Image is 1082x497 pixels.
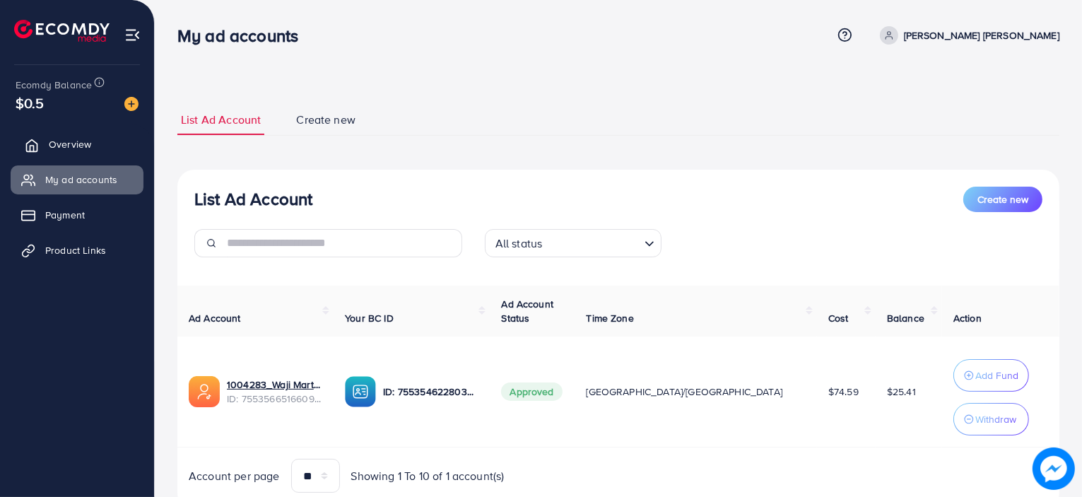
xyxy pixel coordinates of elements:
[953,403,1029,435] button: Withdraw
[977,192,1028,206] span: Create new
[45,208,85,222] span: Payment
[953,359,1029,392] button: Add Fund
[124,27,141,43] img: menu
[963,187,1042,212] button: Create new
[586,311,633,325] span: Time Zone
[975,367,1018,384] p: Add Fund
[189,311,241,325] span: Ad Account
[227,392,322,406] span: ID: 7553566516609056769
[887,385,916,399] span: $25.41
[11,236,143,264] a: Product Links
[177,25,310,46] h3: My ad accounts
[14,20,110,42] img: logo
[874,26,1059,45] a: [PERSON_NAME] [PERSON_NAME]
[49,137,91,151] span: Overview
[45,173,117,187] span: My ad accounts
[189,468,280,484] span: Account per page
[485,229,661,257] div: Search for option
[11,130,143,158] a: Overview
[953,311,982,325] span: Action
[1036,451,1072,487] img: image
[345,376,376,407] img: ic-ba-acc.ded83a64.svg
[828,385,859,399] span: $74.59
[189,376,220,407] img: ic-ads-acc.e4c84228.svg
[904,27,1059,44] p: [PERSON_NAME] [PERSON_NAME]
[227,378,322,392] a: 1004283_Waji Mart Adaccount_1758701795068
[887,311,924,325] span: Balance
[124,97,139,111] img: image
[501,297,553,325] span: Ad Account Status
[227,378,322,407] div: <span class='underline'>1004283_Waji Mart Adaccount_1758701795068</span></br>7553566516609056769
[975,411,1016,428] p: Withdraw
[11,165,143,194] a: My ad accounts
[296,112,355,128] span: Create new
[16,78,92,92] span: Ecomdy Balance
[181,112,261,128] span: List Ad Account
[501,382,562,401] span: Approved
[345,311,394,325] span: Your BC ID
[586,385,782,399] span: [GEOGRAPHIC_DATA]/[GEOGRAPHIC_DATA]
[828,311,849,325] span: Cost
[45,243,106,257] span: Product Links
[194,189,312,209] h3: List Ad Account
[493,233,546,254] span: All status
[546,230,638,254] input: Search for option
[351,468,505,484] span: Showing 1 To 10 of 1 account(s)
[16,93,45,113] span: $0.5
[383,383,478,400] p: ID: 7553546228033159184
[11,201,143,229] a: Payment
